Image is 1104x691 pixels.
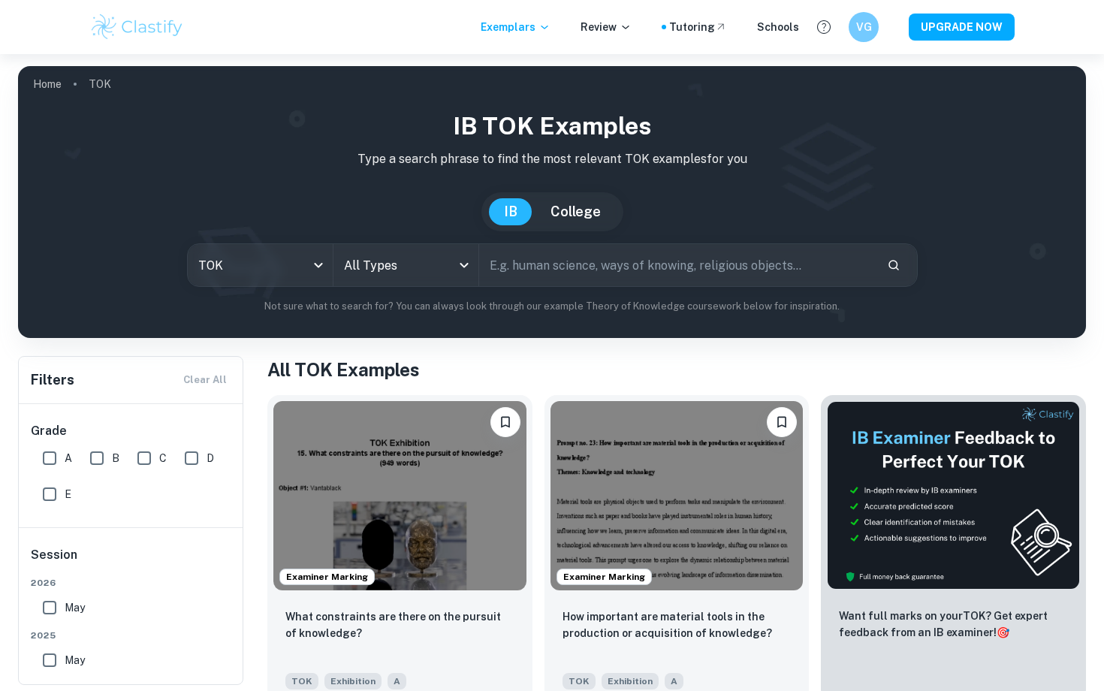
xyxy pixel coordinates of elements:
img: Thumbnail [827,401,1080,590]
div: All Types [333,244,478,286]
span: D [207,450,214,466]
a: Tutoring [669,19,727,35]
button: UPGRADE NOW [909,14,1015,41]
p: Type a search phrase to find the most relevant TOK examples for you [30,150,1074,168]
a: Schools [757,19,799,35]
span: TOK [563,673,596,689]
span: TOK [285,673,318,689]
span: A [65,450,72,466]
p: Exemplars [481,19,550,35]
button: College [535,198,616,225]
span: Exhibition [602,673,659,689]
button: Help and Feedback [811,14,837,40]
h6: Filters [31,370,74,391]
p: Want full marks on your TOK ? Get expert feedback from an IB examiner! [839,608,1068,641]
img: Clastify logo [89,12,185,42]
button: Bookmark [490,407,520,437]
span: B [112,450,119,466]
h6: VG [855,19,873,35]
input: E.g. human science, ways of knowing, religious objects... [479,244,875,286]
button: Search [881,252,906,278]
span: Examiner Marking [280,570,374,584]
span: 🎯 [997,626,1009,638]
button: IB [489,198,532,225]
h6: Grade [31,422,232,440]
p: How important are material tools in the production or acquisition of knowledge? [563,608,792,641]
span: May [65,652,85,668]
h6: Session [31,546,232,576]
p: Not sure what to search for? You can always look through our example Theory of Knowledge coursewo... [30,299,1074,314]
span: A [665,673,683,689]
p: What constraints are there on the pursuit of knowledge? [285,608,514,641]
p: Review [581,19,632,35]
span: May [65,599,85,616]
span: A [388,673,406,689]
button: Bookmark [767,407,797,437]
h1: IB TOK examples [30,108,1074,144]
h1: All TOK Examples [267,356,1086,383]
span: 2026 [31,576,232,590]
img: profile cover [18,66,1086,338]
span: Exhibition [324,673,382,689]
button: VG [849,12,879,42]
img: TOK Exhibition example thumbnail: How important are material tools in the [550,401,804,590]
span: 2025 [31,629,232,642]
p: TOK [89,76,111,92]
span: C [159,450,167,466]
span: Examiner Marking [557,570,651,584]
a: Home [33,74,62,95]
span: E [65,486,71,502]
div: TOK [188,244,333,286]
img: TOK Exhibition example thumbnail: What constraints are there on the pursui [273,401,526,590]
